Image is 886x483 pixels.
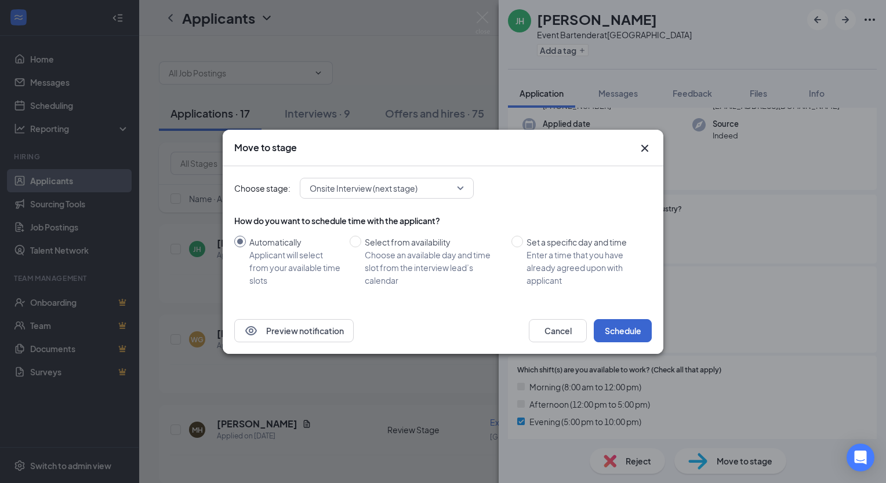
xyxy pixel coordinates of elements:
[365,236,502,248] div: Select from availability
[249,248,340,287] div: Applicant will select from your available time slots
[847,444,874,471] div: Open Intercom Messenger
[529,319,587,342] button: Cancel
[310,180,417,197] span: Onsite Interview (next stage)
[638,141,652,155] svg: Cross
[638,141,652,155] button: Close
[526,236,642,248] div: Set a specific day and time
[594,319,652,342] button: Schedule
[365,248,502,287] div: Choose an available day and time slot from the interview lead’s calendar
[244,324,258,338] svg: Eye
[249,236,340,248] div: Automatically
[234,319,354,342] button: EyePreview notification
[526,248,642,287] div: Enter a time that you have already agreed upon with applicant
[234,182,291,195] span: Choose stage:
[234,215,652,226] div: How do you want to schedule time with the applicant?
[234,141,297,154] h3: Move to stage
